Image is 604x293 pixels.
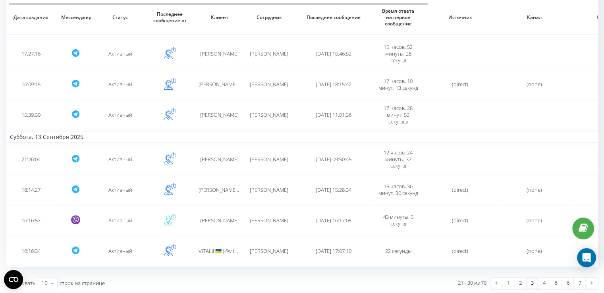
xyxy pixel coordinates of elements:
span: [PERSON_NAME] [250,111,288,118]
span: [PERSON_NAME] (@Meridiana_nm) [199,186,279,193]
span: [DATE] 17:07:10 [316,247,351,254]
td: 17:27:16 [6,39,56,68]
span: Сотрудник [250,14,288,21]
span: [PERSON_NAME] [250,81,288,88]
span: Последнее сообщение [301,14,366,21]
span: [PERSON_NAME] [200,217,239,224]
span: Последнее сообщение от [151,11,189,23]
span: (direct) [452,247,468,254]
span: [PERSON_NAME] (@Meridiana_nm) [199,81,279,88]
span: (none) [527,217,542,224]
span: [PERSON_NAME] [250,156,288,163]
svg: Viber [71,215,80,224]
span: Мессенджер [61,14,90,21]
span: [PERSON_NAME] [250,247,288,254]
span: (none) [527,186,542,193]
td: Активный [95,70,145,99]
div: 21 - 30 из 70 [458,279,486,287]
td: Активный [95,237,145,266]
span: Клиент [201,14,238,21]
a: 2 [514,278,526,289]
td: 17 часов, 28 минут, 52 секунды [373,100,423,129]
span: [PERSON_NAME] [200,156,239,163]
span: [DATE] 11:01:36 [316,111,351,118]
span: [DATE] 10:46:52 [316,50,351,57]
span: (none) [527,81,542,88]
span: строк на странице [60,280,105,287]
span: [PERSON_NAME] [250,50,288,57]
td: 12 часов, 24 минуты, 37 секунд [373,145,423,173]
td: 15 часов, 36 минут, 30 секунд [373,175,423,204]
td: 15:39:30 [6,100,56,129]
div: Open Intercom Messenger [577,248,596,267]
span: [PERSON_NAME] [250,217,288,224]
span: [PERSON_NAME] [200,111,239,118]
a: 5 [550,278,562,289]
span: [PERSON_NAME] [200,50,239,57]
span: (direct) [452,186,468,193]
span: (direct) [452,81,468,88]
span: Источник [430,14,490,21]
span: VITALII 🇺🇦 (@vitaly_babich) [199,247,260,254]
span: [DATE] 15:28:34 [316,186,351,193]
td: 16:16:57 [6,206,56,235]
td: 16:16:34 [6,237,56,266]
td: Активный [95,39,145,68]
a: 7 [574,278,586,289]
td: 16:09:15 [6,70,56,99]
td: 17 часов, 10 минут, 13 секунд [373,70,423,99]
button: Open CMP widget [4,270,23,289]
span: Дата создания [12,14,50,21]
span: Статус [101,14,139,21]
a: 1 [502,278,514,289]
td: 43 минуты, 5 секунд [373,206,423,235]
span: Канал [504,14,564,21]
td: 15 часов, 52 минуты, 28 секунд [373,39,423,68]
span: Время ответа на первое сообщение [379,8,417,27]
a: 3 [526,278,538,289]
td: 21:26:04 [6,145,56,173]
td: Активный [95,175,145,204]
td: Активный [95,100,145,129]
td: Активный [95,145,145,173]
a: 6 [562,278,574,289]
span: (none) [527,247,542,254]
span: [DATE] 16:17:05 [316,217,351,224]
span: (direct) [452,217,468,224]
span: [PERSON_NAME] [250,186,288,193]
a: 4 [538,278,550,289]
td: Активный [95,206,145,235]
div: 10 [41,279,48,287]
td: 18:14:27 [6,175,56,204]
td: 22 секунды [373,237,423,266]
span: [DATE] 09:50:45 [316,156,351,163]
span: [DATE] 18:15:42 [316,81,351,88]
